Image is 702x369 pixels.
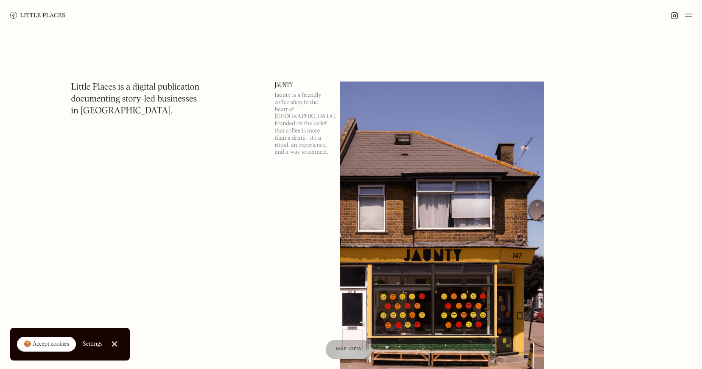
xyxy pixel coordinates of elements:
h1: Little Places is a digital publication documenting story-led businesses in [GEOGRAPHIC_DATA]. [71,82,200,117]
div: Settings [83,341,103,347]
a: Settings [83,335,103,354]
div: 🍪 Accept cookies [24,340,69,349]
p: Jaunty is a friendly coffee shop in the heart of [GEOGRAPHIC_DATA], founded on the belief that co... [275,92,330,156]
a: 🍪 Accept cookies [17,337,76,352]
span: Map view [336,347,362,352]
a: Map view [325,340,372,359]
a: Close Cookie Popup [106,335,123,352]
a: Jaunty [275,82,330,88]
